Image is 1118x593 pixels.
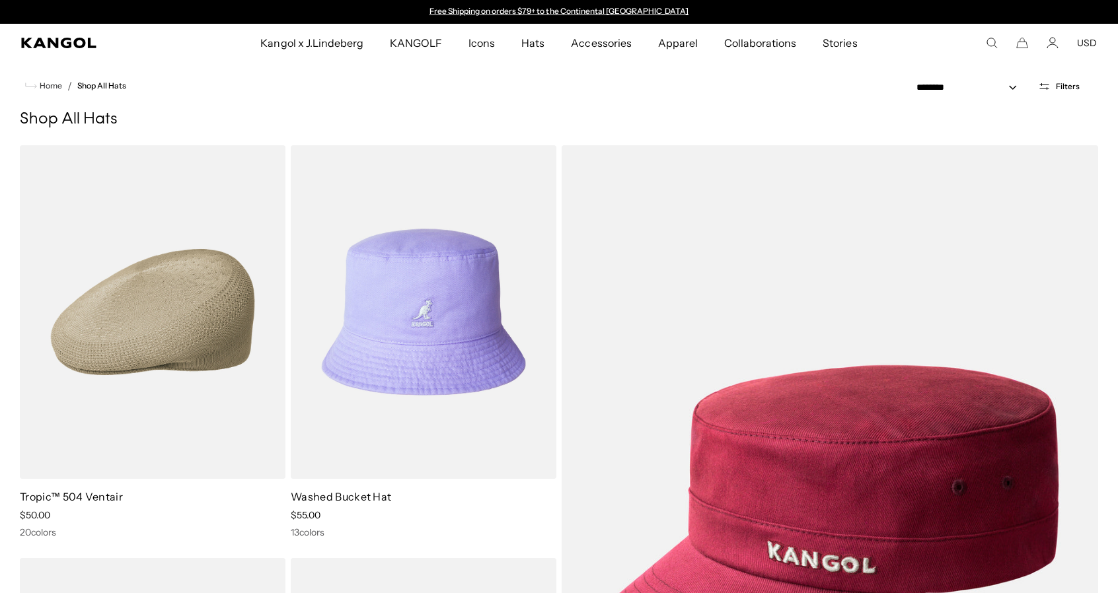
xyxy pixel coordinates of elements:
[20,490,123,503] a: Tropic™ 504 Ventair
[645,24,711,62] a: Apparel
[291,145,556,479] img: Washed Bucket Hat
[658,24,698,62] span: Apparel
[423,7,695,17] div: Announcement
[558,24,644,62] a: Accessories
[1047,37,1059,49] a: Account
[20,526,285,538] div: 20 colors
[724,24,796,62] span: Collaborations
[521,24,544,62] span: Hats
[508,24,558,62] a: Hats
[247,24,377,62] a: Kangol x J.Lindeberg
[390,24,442,62] span: KANGOLF
[455,24,508,62] a: Icons
[1030,81,1088,92] button: Open filters
[260,24,363,62] span: Kangol x J.Lindeberg
[291,509,320,521] span: $55.00
[377,24,455,62] a: KANGOLF
[423,7,695,17] slideshow-component: Announcement bar
[911,81,1030,94] select: Sort by: Featured
[809,24,870,62] a: Stories
[62,78,72,94] li: /
[1077,37,1097,49] button: USD
[25,80,62,92] a: Home
[468,24,495,62] span: Icons
[291,490,391,503] a: Washed Bucket Hat
[823,24,857,62] span: Stories
[291,526,556,538] div: 13 colors
[429,6,689,16] a: Free Shipping on orders $79+ to the Continental [GEOGRAPHIC_DATA]
[571,24,631,62] span: Accessories
[77,81,126,90] a: Shop All Hats
[21,38,172,48] a: Kangol
[986,37,998,49] summary: Search here
[20,145,285,479] img: Tropic™ 504 Ventair
[711,24,809,62] a: Collaborations
[1016,37,1028,49] button: Cart
[37,81,62,90] span: Home
[1056,82,1080,91] span: Filters
[20,110,1098,129] h1: Shop All Hats
[20,509,50,521] span: $50.00
[423,7,695,17] div: 1 of 2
